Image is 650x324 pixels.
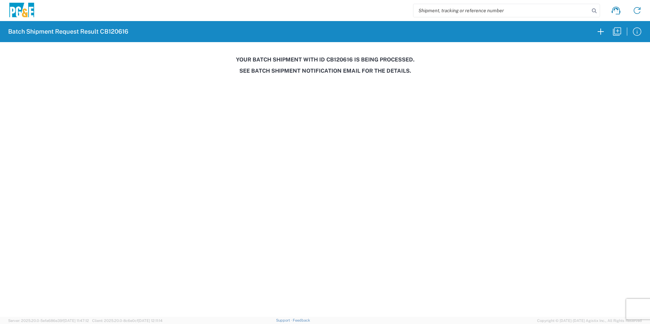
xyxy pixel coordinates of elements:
input: Shipment, tracking or reference number [413,4,589,17]
span: Copyright © [DATE]-[DATE] Agistix Inc., All Rights Reserved [537,318,642,324]
img: pge [8,3,35,19]
span: Client: 2025.20.0-8c6e0cf [92,319,162,323]
h2: Batch Shipment Request Result CB120616 [8,28,128,36]
span: [DATE] 11:47:12 [64,319,89,323]
h3: See Batch Shipment Notification email for the details. [5,68,645,74]
a: Feedback [293,318,310,322]
span: [DATE] 12:11:14 [138,319,162,323]
a: Support [276,318,293,322]
h3: Your batch shipment with id CB120616 is being processed. [5,56,645,63]
span: Server: 2025.20.0-5efa686e39f [8,319,89,323]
